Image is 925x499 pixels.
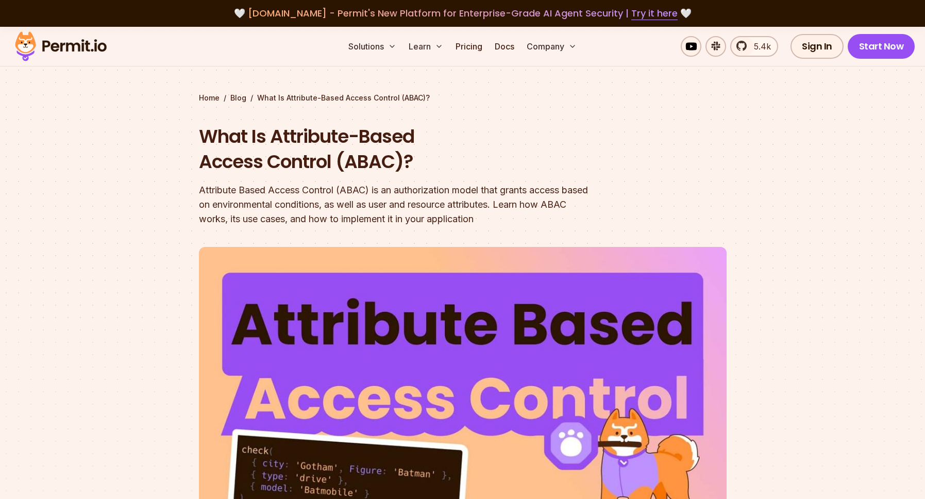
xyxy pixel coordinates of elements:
[199,93,727,103] div: / /
[344,36,400,57] button: Solutions
[730,36,778,57] a: 5.4k
[248,7,678,20] span: [DOMAIN_NAME] - Permit's New Platform for Enterprise-Grade AI Agent Security |
[791,34,844,59] a: Sign In
[199,183,595,226] div: Attribute Based Access Control (ABAC) is an authorization model that grants access based on envir...
[848,34,915,59] a: Start Now
[199,93,220,103] a: Home
[748,40,771,53] span: 5.4k
[523,36,581,57] button: Company
[631,7,678,20] a: Try it here
[405,36,447,57] button: Learn
[491,36,518,57] a: Docs
[451,36,486,57] a: Pricing
[199,124,595,175] h1: What Is Attribute-Based Access Control (ABAC)?
[230,93,246,103] a: Blog
[10,29,111,64] img: Permit logo
[25,6,900,21] div: 🤍 🤍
